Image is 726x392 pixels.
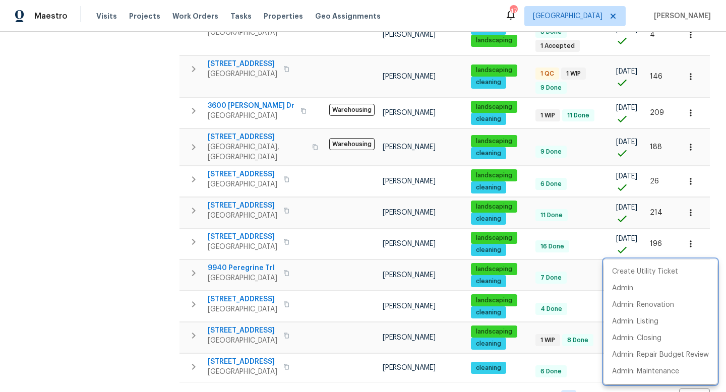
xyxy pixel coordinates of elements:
[612,267,678,277] p: Create Utility Ticket
[612,333,661,344] p: Admin: Closing
[612,300,674,310] p: Admin: Renovation
[612,366,679,377] p: Admin: Maintenance
[612,316,658,327] p: Admin: Listing
[612,350,709,360] p: Admin: Repair Budget Review
[612,283,633,294] p: Admin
